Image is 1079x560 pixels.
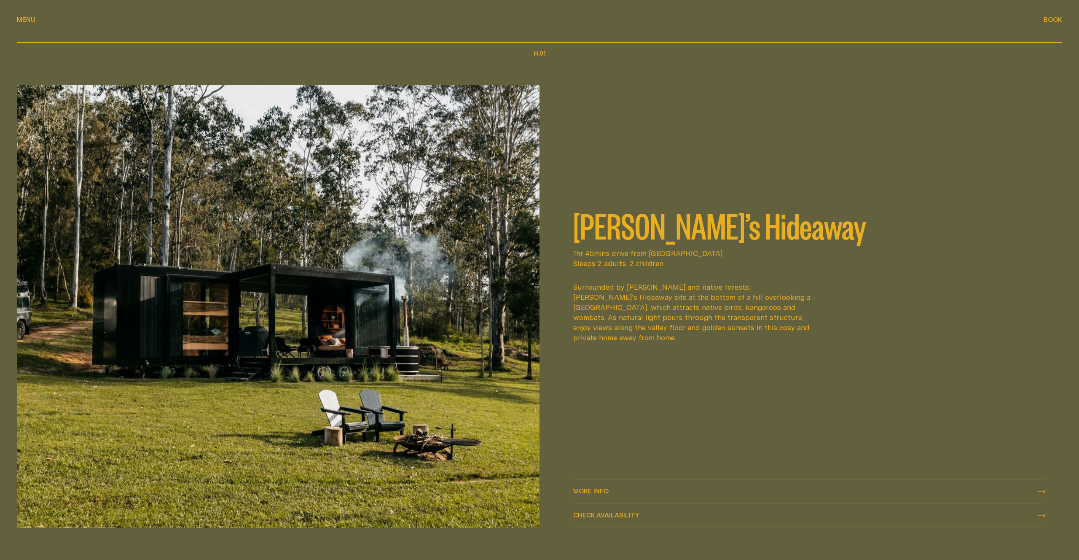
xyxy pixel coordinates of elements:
[17,15,35,25] button: show menu
[1044,16,1062,23] span: Book
[17,16,35,23] span: Menu
[573,248,1045,258] span: 1hr 45mins drive from [GEOGRAPHIC_DATA]
[573,258,1045,269] span: Sleeps 2 adults, 2 children
[573,282,816,343] div: Surrounded by [PERSON_NAME] and native forests, [PERSON_NAME]'s Hideaway sits at the bottom of a ...
[1044,15,1062,25] button: show booking tray
[573,208,1045,242] h2: [PERSON_NAME]’s Hideaway
[573,512,639,518] span: Check availability
[573,488,609,494] span: More info
[573,480,1045,503] a: More info
[573,504,1045,528] button: check availability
